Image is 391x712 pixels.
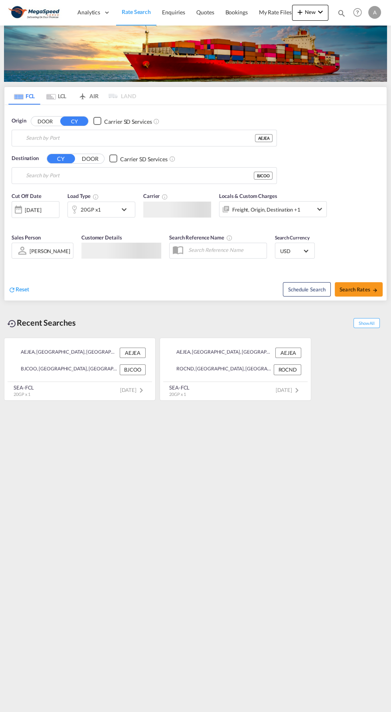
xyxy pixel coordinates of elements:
span: Sales Person [12,234,41,241]
span: Destination [12,154,39,162]
button: Note: By default Schedule search will only considerorigin ports, destination ports and cut off da... [283,282,331,297]
md-icon: The selected Trucker/Carrierwill be displayed in the rate results If the rates are from another f... [162,194,168,200]
div: [PERSON_NAME] [30,248,70,254]
md-icon: icon-magnify [337,9,346,18]
md-checkbox: Checkbox No Ink [109,154,168,163]
div: BJCOO, Cotonou, Benin, Western Africa, Africa [14,364,118,375]
div: A [368,6,381,19]
div: Recent Searches [4,314,79,332]
span: [DATE] [276,387,302,393]
div: [DATE] [25,206,41,214]
div: SEA-FCL [14,384,34,391]
span: Bookings [225,9,248,16]
span: Enquiries [162,9,185,16]
div: Carrier SD Services [104,118,152,126]
span: Quotes [196,9,214,16]
md-icon: icon-plus 400-fg [295,7,305,17]
span: 20GP x 1 [169,392,186,397]
div: Carrier SD Services [120,155,168,163]
div: icon-refreshReset [8,285,29,294]
div: [DATE] [12,201,59,218]
md-select: Select Currency: $ USDUnited States Dollar [279,245,310,257]
div: AEJEA [255,134,273,142]
recent-search-card: AEJEA, [GEOGRAPHIC_DATA], [GEOGRAPHIC_DATA], [GEOGRAPHIC_DATA], [GEOGRAPHIC_DATA] AEJEAROCND, [GE... [160,338,311,401]
span: Analytics [77,8,100,16]
span: Search Currency [275,235,310,241]
input: Search by Port [26,170,254,182]
img: ad002ba0aea611eda5429768204679d3.JPG [8,4,62,22]
md-icon: icon-chevron-down [119,205,133,214]
div: ROCND [274,364,301,375]
span: Locals & Custom Charges [219,193,277,199]
md-icon: icon-information-outline [93,194,99,200]
span: Cut Off Date [12,193,41,199]
md-checkbox: Checkbox No Ink [93,117,152,125]
div: Freight Origin Destination Factory Stuffingicon-chevron-down [219,201,327,217]
input: Search by Port [26,132,255,144]
div: icon-magnify [337,9,346,21]
div: BJCOO [254,172,273,180]
div: AEJEA [275,348,301,358]
div: AEJEA [120,348,146,358]
span: New [295,9,325,15]
span: Reset [16,286,29,293]
span: Load Type [67,193,99,199]
div: Origin DOOR CY Checkbox No InkUnchecked: Search for CY (Container Yard) services for all selected... [4,105,387,301]
div: 20GP x1icon-chevron-down [67,202,135,218]
span: Customer Details [81,234,122,241]
div: 20GP x1 [81,204,101,215]
md-datepicker: Select [12,217,18,228]
md-icon: icon-arrow-right [372,287,378,293]
span: [DATE] [120,387,146,393]
img: LCL+%26+FCL+BACKGROUND.png [4,26,387,82]
md-tab-item: FCL [8,87,40,105]
md-icon: icon-chevron-down [316,7,325,17]
span: Origin [12,117,26,125]
span: Rate Search [122,8,151,15]
span: Carrier [143,193,168,199]
md-icon: icon-chevron-right [292,386,302,395]
button: Search Ratesicon-arrow-right [335,282,383,297]
md-tab-item: AIR [72,87,104,105]
div: AEJEA, Jebel Ali, United Arab Emirates, Middle East, Middle East [14,348,118,358]
md-select: Sales Person: Avinash D'souza [29,245,71,257]
button: DOOR [31,117,59,126]
md-icon: icon-chevron-right [136,386,146,395]
md-icon: icon-chevron-down [315,204,324,214]
md-icon: Unchecked: Search for CY (Container Yard) services for all selected carriers.Checked : Search for... [153,118,160,125]
md-pagination-wrapper: Use the left and right arrow keys to navigate between tabs [8,87,136,105]
div: Freight Origin Destination Factory Stuffing [232,204,300,215]
span: 20GP x 1 [14,392,30,397]
span: Show All [353,318,380,328]
button: icon-plus 400-fgNewicon-chevron-down [292,5,328,21]
md-icon: icon-backup-restore [7,319,17,328]
span: My Rate Files [259,9,292,16]
span: Help [351,6,364,19]
recent-search-card: AEJEA, [GEOGRAPHIC_DATA], [GEOGRAPHIC_DATA], [GEOGRAPHIC_DATA], [GEOGRAPHIC_DATA] AEJEABJCOO, [GE... [4,338,156,401]
md-icon: icon-refresh [8,286,16,293]
md-input-container: Jebel Ali, AEJEA [12,130,276,146]
md-tab-item: LCL [40,87,72,105]
span: Search Rates [340,286,378,293]
div: SEA-FCL [169,384,190,391]
md-input-container: Cotonou, BJCOO [12,168,276,184]
button: CY [47,154,75,163]
input: Search Reference Name [184,244,267,256]
button: CY [60,117,88,126]
md-icon: Your search will be saved by the below given name [226,235,233,241]
div: Help [351,6,368,20]
md-icon: Unchecked: Search for CY (Container Yard) services for all selected carriers.Checked : Search for... [169,156,176,162]
div: AEJEA, Jebel Ali, United Arab Emirates, Middle East, Middle East [170,348,273,358]
md-icon: icon-airplane [78,91,87,97]
span: Search Reference Name [169,234,233,241]
button: DOOR [76,154,104,163]
span: USD [280,247,302,255]
div: ROCND, Constanta, Romania, Eastern Europe , Europe [170,364,272,375]
div: BJCOO [120,364,146,375]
